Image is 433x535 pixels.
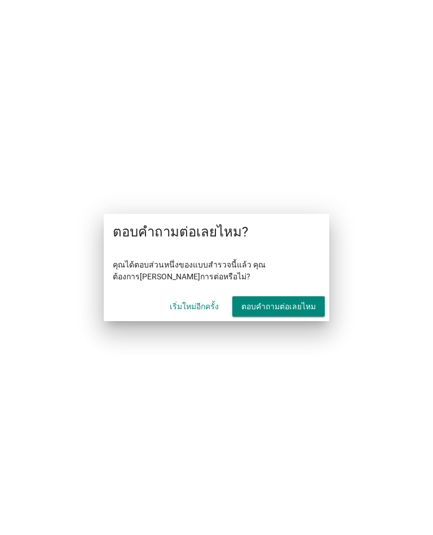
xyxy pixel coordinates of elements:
button: เริ่มใหม่อีกครั้ง [161,296,228,317]
div: ตอบคำถามต่อเลยไหม [241,301,316,313]
div: ตอบคำถามต่อเลยไหม? [104,214,329,250]
div: เริ่มใหม่อีกครั้ง [170,301,219,313]
div: คุณได้ตอบส่วนหนึ่งของแบบสำรวจนี้แล้ว คุณต้องการ[PERSON_NAME]การต่อหรือไม่? [104,250,329,292]
button: ตอบคำถามต่อเลยไหม [232,296,325,317]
